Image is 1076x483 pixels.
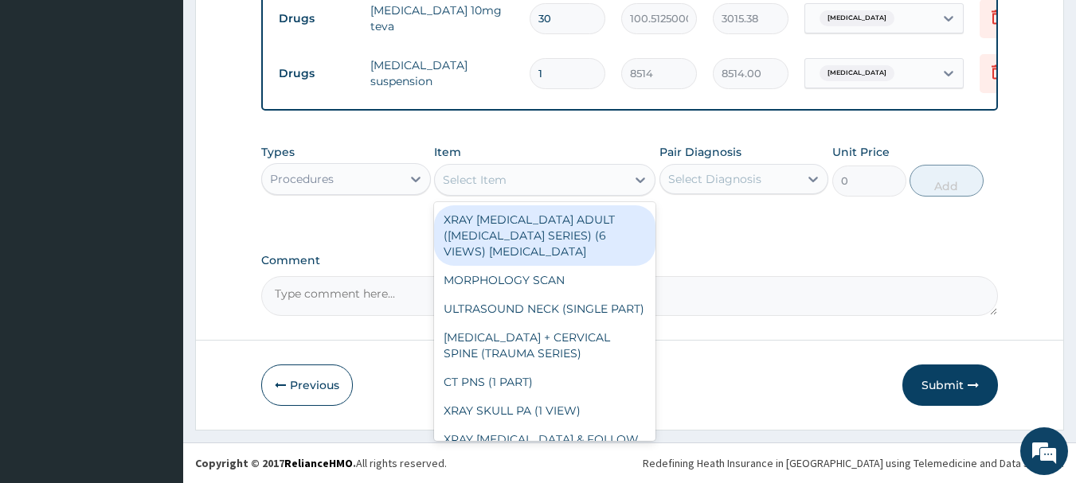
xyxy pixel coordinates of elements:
img: d_794563401_company_1708531726252_794563401 [29,80,65,119]
span: We're online! [92,142,220,302]
div: XRAY [MEDICAL_DATA] ADULT ([MEDICAL_DATA] SERIES) (6 VIEWS) [MEDICAL_DATA] [434,205,655,266]
textarea: Type your message and hit 'Enter' [8,317,303,373]
label: Comment [261,254,999,267]
div: CT PNS (1 PART) [434,368,655,396]
footer: All rights reserved. [183,442,1076,483]
span: [MEDICAL_DATA] [820,65,894,81]
button: Add [910,165,984,197]
div: Select Diagnosis [668,171,761,187]
label: Types [261,146,295,159]
div: Procedures [270,171,334,187]
div: Minimize live chat window [261,8,299,46]
div: Redefining Heath Insurance in [GEOGRAPHIC_DATA] using Telemedicine and Data Science! [643,455,1064,471]
div: Chat with us now [83,89,268,110]
td: Drugs [271,59,362,88]
strong: Copyright © 2017 . [195,456,356,470]
div: ULTRASOUND NECK (SINGLE PART) [434,294,655,323]
button: Submit [902,364,998,406]
label: Pair Diagnosis [659,144,741,160]
td: [MEDICAL_DATA] suspension [362,49,522,97]
div: XRAY SKULL PA (1 VIEW) [434,396,655,425]
td: Drugs [271,4,362,33]
label: Item [434,144,461,160]
label: Unit Price [832,144,890,160]
a: RelianceHMO [284,456,353,470]
div: MORPHOLOGY SCAN [434,266,655,294]
div: Select Item [443,172,507,188]
div: [MEDICAL_DATA] + CERVICAL SPINE (TRAUMA SERIES) [434,323,655,368]
button: Previous [261,364,353,406]
span: [MEDICAL_DATA] [820,10,894,26]
div: XRAY [MEDICAL_DATA] & FOLLOW THROUGH [434,425,655,469]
